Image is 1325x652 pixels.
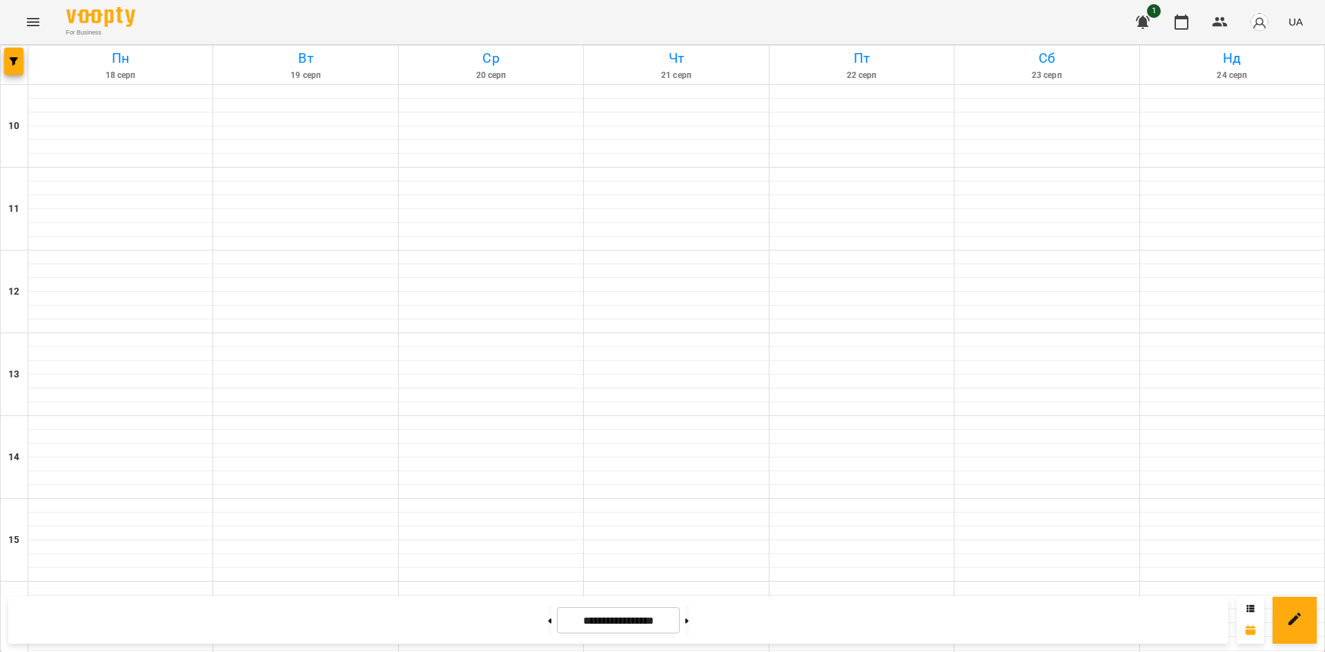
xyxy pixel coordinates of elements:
img: Voopty Logo [66,7,135,27]
h6: 21 серп [586,69,766,82]
button: UA [1283,9,1308,34]
h6: Сб [956,48,1137,69]
h6: Пт [772,48,952,69]
h6: 11 [8,201,19,217]
h6: 12 [8,284,19,299]
h6: 10 [8,119,19,134]
button: Menu [17,6,50,39]
h6: Ср [401,48,581,69]
h6: Нд [1142,48,1322,69]
h6: 13 [8,367,19,382]
span: UA [1288,14,1303,29]
h6: 20 серп [401,69,581,82]
h6: 22 серп [772,69,952,82]
h6: 18 серп [30,69,210,82]
h6: Вт [215,48,395,69]
h6: Пн [30,48,210,69]
h6: 23 серп [956,69,1137,82]
img: avatar_s.png [1250,12,1269,32]
h6: 19 серп [215,69,395,82]
h6: 14 [8,450,19,465]
span: For Business [66,28,135,37]
h6: 24 серп [1142,69,1322,82]
span: 1 [1147,4,1161,18]
h6: Чт [586,48,766,69]
h6: 15 [8,533,19,548]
